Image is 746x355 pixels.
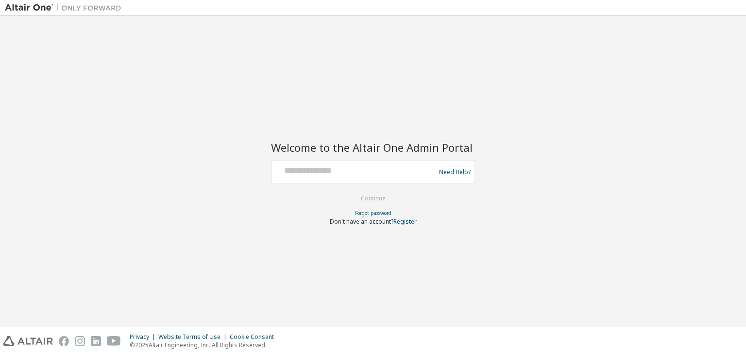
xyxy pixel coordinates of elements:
a: Register [393,217,417,226]
img: Altair One [5,3,126,13]
h2: Welcome to the Altair One Admin Portal [271,141,475,154]
img: instagram.svg [75,336,85,346]
img: facebook.svg [59,336,69,346]
span: Don't have an account? [330,217,393,226]
a: Forgot password [355,210,391,216]
img: altair_logo.svg [3,336,53,346]
img: linkedin.svg [91,336,101,346]
div: Privacy [130,333,158,341]
div: Website Terms of Use [158,333,230,341]
div: Cookie Consent [230,333,280,341]
p: © 2025 Altair Engineering, Inc. All Rights Reserved. [130,341,280,349]
img: youtube.svg [107,336,121,346]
